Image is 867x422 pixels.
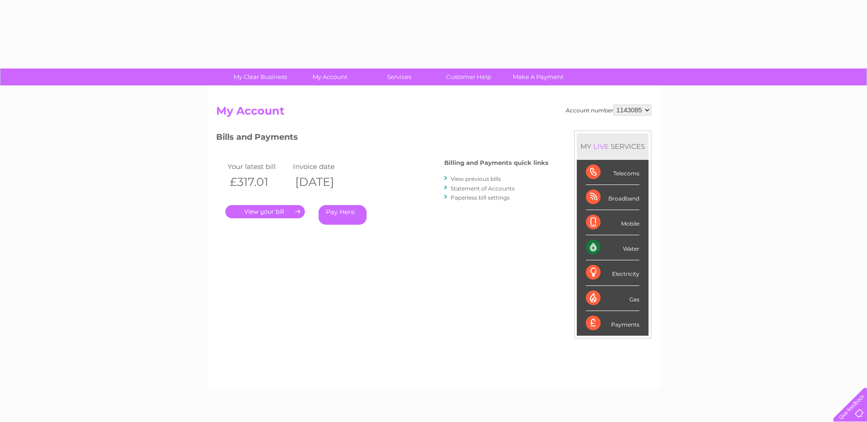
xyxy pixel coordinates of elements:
[586,160,639,185] div: Telecoms
[292,69,367,85] a: My Account
[591,142,611,151] div: LIVE
[586,311,639,336] div: Payments
[500,69,576,85] a: Make A Payment
[444,159,548,166] h4: Billing and Payments quick links
[586,235,639,260] div: Water
[451,175,501,182] a: View previous bills
[291,160,356,173] td: Invoice date
[216,105,651,122] h2: My Account
[586,185,639,210] div: Broadband
[431,69,506,85] a: Customer Help
[216,131,548,147] h3: Bills and Payments
[319,205,367,225] a: Pay Here
[566,105,651,116] div: Account number
[225,173,291,191] th: £317.01
[291,173,356,191] th: [DATE]
[451,194,510,201] a: Paperless bill settings
[577,133,649,159] div: MY SERVICES
[451,185,515,192] a: Statement of Accounts
[362,69,437,85] a: Services
[223,69,298,85] a: My Clear Business
[586,260,639,285] div: Electricity
[586,286,639,311] div: Gas
[225,160,291,173] td: Your latest bill
[225,205,305,218] a: .
[586,210,639,235] div: Mobile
